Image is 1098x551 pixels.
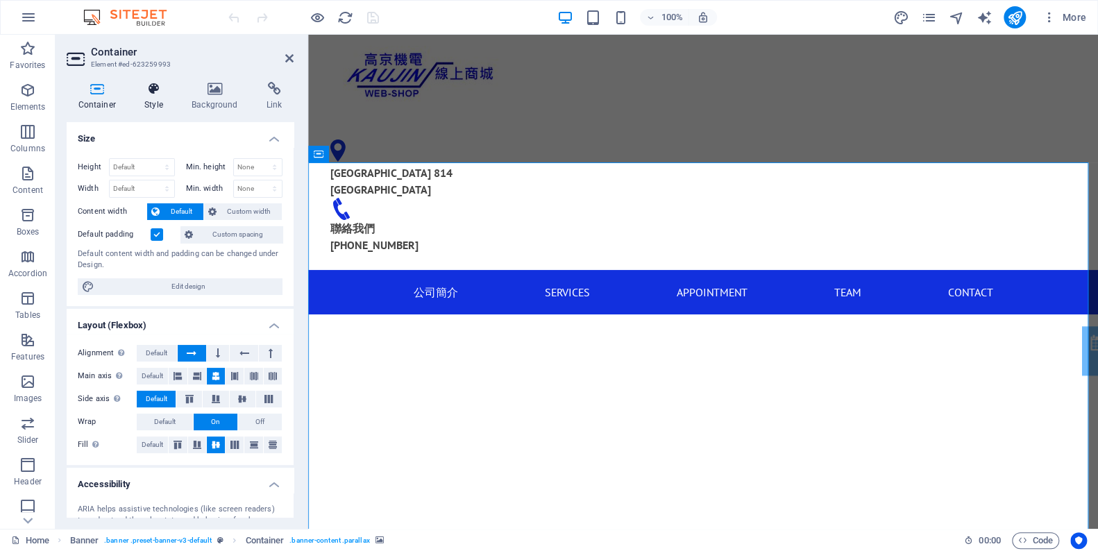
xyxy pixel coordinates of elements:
[78,391,137,407] label: Side axis
[67,82,133,111] h4: Container
[1018,532,1053,549] span: Code
[22,148,123,162] span: [GEOGRAPHIC_DATA]
[1042,10,1086,24] span: More
[640,9,689,26] button: 100%
[78,163,109,171] label: Height
[186,185,233,192] label: Min. width
[221,203,278,220] span: Custom width
[217,536,223,544] i: This element is a customizable preset
[289,532,369,549] span: . banner-content .parallax
[1006,10,1022,26] i: Publish
[255,82,294,111] h4: Link
[104,532,212,549] span: . banner .preset-banner-v3-default
[204,203,282,220] button: Custom width
[78,504,282,539] div: ARIA helps assistive technologies (like screen readers) to understand the role, state, and behavi...
[211,414,220,430] span: On
[180,226,282,243] button: Custom spacing
[10,60,45,71] p: Favorites
[78,436,137,453] label: Fill
[11,532,49,549] a: Click to cancel selection. Double-click to open Pages
[22,203,110,217] span: [PHONE_NUMBER]
[146,391,167,407] span: Default
[133,82,180,111] h4: Style
[976,9,993,26] button: text_generator
[197,226,278,243] span: Custom spacing
[78,185,109,192] label: Width
[137,391,176,407] button: Default
[661,9,683,26] h6: 100%
[11,351,44,362] p: Features
[8,268,47,279] p: Accordion
[14,393,42,404] p: Images
[979,532,1000,549] span: 00 00
[91,46,294,58] h2: Container
[309,9,326,26] button: Click here to leave preview mode and continue editing
[976,10,992,26] i: AI Writer
[137,414,193,430] button: Default
[137,368,168,384] button: Default
[1012,532,1059,549] button: Code
[67,468,294,493] h4: Accessibility
[337,9,353,26] button: reload
[91,58,266,71] h3: Element #ed-623259993
[17,226,40,237] p: Boxes
[10,143,45,154] p: Columns
[948,9,965,26] button: navigator
[142,368,163,384] span: Default
[80,9,184,26] img: Editor Logo
[1004,6,1026,28] button: publish
[186,163,233,171] label: Min. height
[147,203,203,220] button: Default
[78,226,151,243] label: Default padding
[99,278,278,295] span: Edit design
[78,345,137,362] label: Alignment
[78,278,282,295] button: Edit design
[70,532,384,549] nav: breadcrumb
[1070,532,1087,549] button: Usercentrics
[375,536,384,544] i: This element contains a background
[14,476,42,487] p: Header
[337,10,353,26] i: Reload page
[15,310,40,321] p: Tables
[964,532,1001,549] h6: Session time
[67,309,294,334] h4: Layout (Flexbox)
[78,248,282,271] div: Default content width and padding can be changed under Design.
[245,532,284,549] span: Click to select. Double-click to edit
[988,535,990,545] span: :
[67,122,294,147] h4: Size
[164,203,199,220] span: Default
[893,10,909,26] i: Design (Ctrl+Alt+Y)
[142,436,163,453] span: Default
[180,82,255,111] h4: Background
[238,414,282,430] button: Off
[137,345,177,362] button: Default
[137,436,168,453] button: Default
[78,368,137,384] label: Main axis
[12,185,43,196] p: Content
[697,11,709,24] i: On resize automatically adjust zoom level to fit chosen device.
[78,414,137,430] label: Wrap
[154,414,176,430] span: Default
[17,434,39,446] p: Slider
[1037,6,1092,28] button: More
[893,9,909,26] button: design
[194,414,237,430] button: On
[782,300,861,332] a: Appointment
[948,10,964,26] i: Navigator
[146,345,167,362] span: Default
[70,532,99,549] span: Click to select. Double-click to edit
[126,131,144,145] span: 814
[22,131,123,145] span: [GEOGRAPHIC_DATA]
[920,9,937,26] button: pages
[255,414,264,430] span: Off
[78,203,147,220] label: Content width
[10,101,46,112] p: Elements
[920,10,936,26] i: Pages (Ctrl+Alt+S)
